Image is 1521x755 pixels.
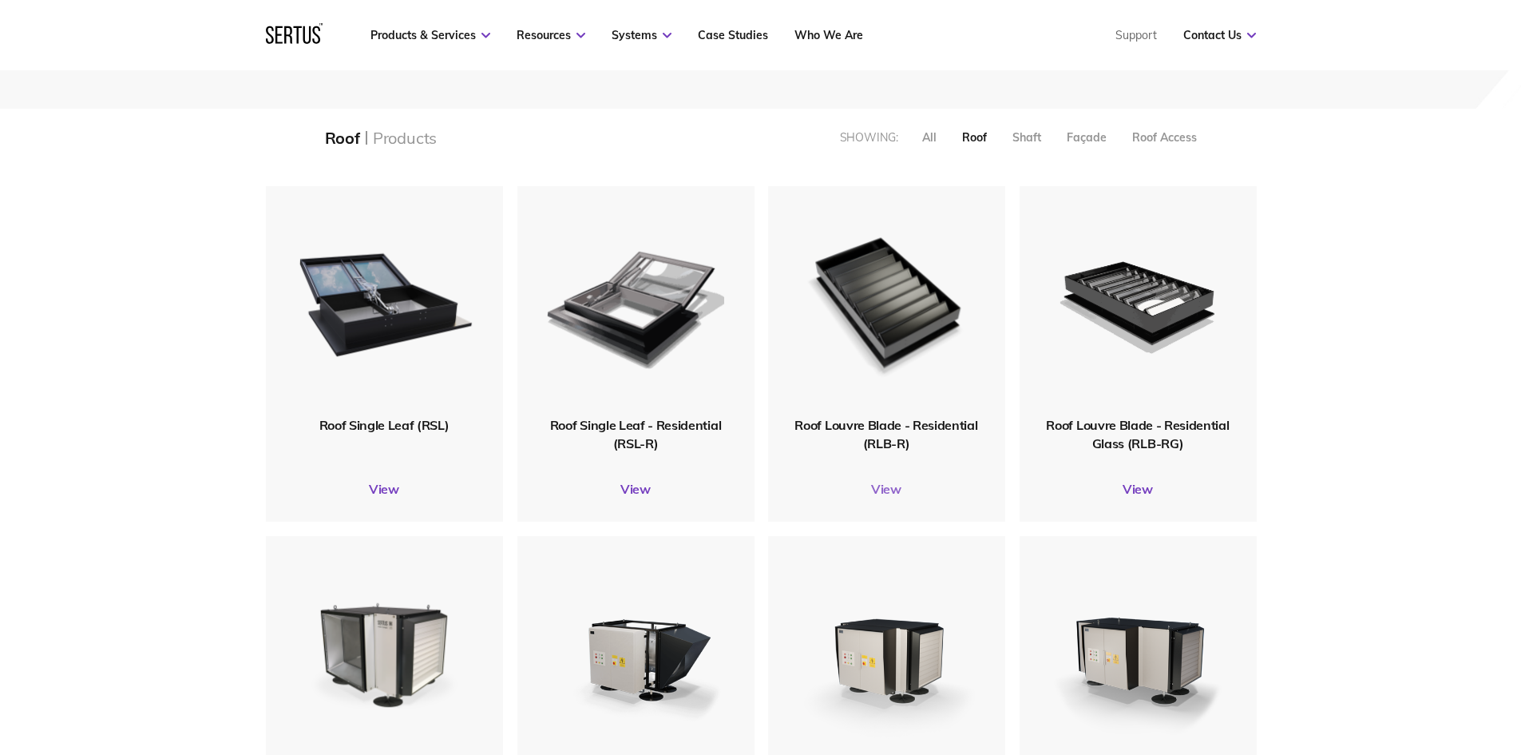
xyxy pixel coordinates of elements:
[517,481,755,497] a: View
[319,417,450,433] span: Roof Single Leaf (RSL)
[1067,130,1107,145] div: Façade
[373,128,437,148] div: Products
[612,28,671,42] a: Systems
[325,128,360,148] div: Roof
[1115,28,1157,42] a: Support
[266,481,503,497] a: View
[1132,130,1197,145] div: Roof Access
[517,28,585,42] a: Resources
[962,130,987,145] div: Roof
[1183,28,1256,42] a: Contact Us
[370,28,490,42] a: Products & Services
[1020,481,1257,497] a: View
[1234,570,1521,755] iframe: Chat Widget
[840,130,898,145] div: Showing:
[794,417,977,451] span: Roof Louvre Blade - Residential (RLB-R)
[1012,130,1041,145] div: Shaft
[550,417,721,451] span: Roof Single Leaf - Residential (RSL-R)
[698,28,768,42] a: Case Studies
[922,130,937,145] div: All
[768,481,1005,497] a: View
[794,28,863,42] a: Who We Are
[1046,417,1229,451] span: Roof Louvre Blade - Residential Glass (RLB-RG)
